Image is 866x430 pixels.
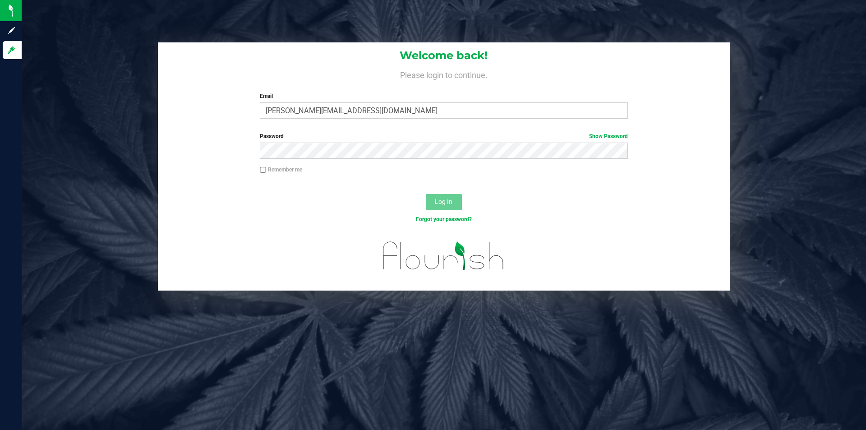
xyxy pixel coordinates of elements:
[589,133,628,139] a: Show Password
[260,92,627,100] label: Email
[260,166,302,174] label: Remember me
[435,198,452,205] span: Log In
[260,133,284,139] span: Password
[7,26,16,35] inline-svg: Sign up
[260,167,266,173] input: Remember me
[426,194,462,210] button: Log In
[7,46,16,55] inline-svg: Log in
[372,233,515,279] img: flourish_logo.svg
[416,216,472,222] a: Forgot your password?
[158,69,730,79] h4: Please login to continue.
[158,50,730,61] h1: Welcome back!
